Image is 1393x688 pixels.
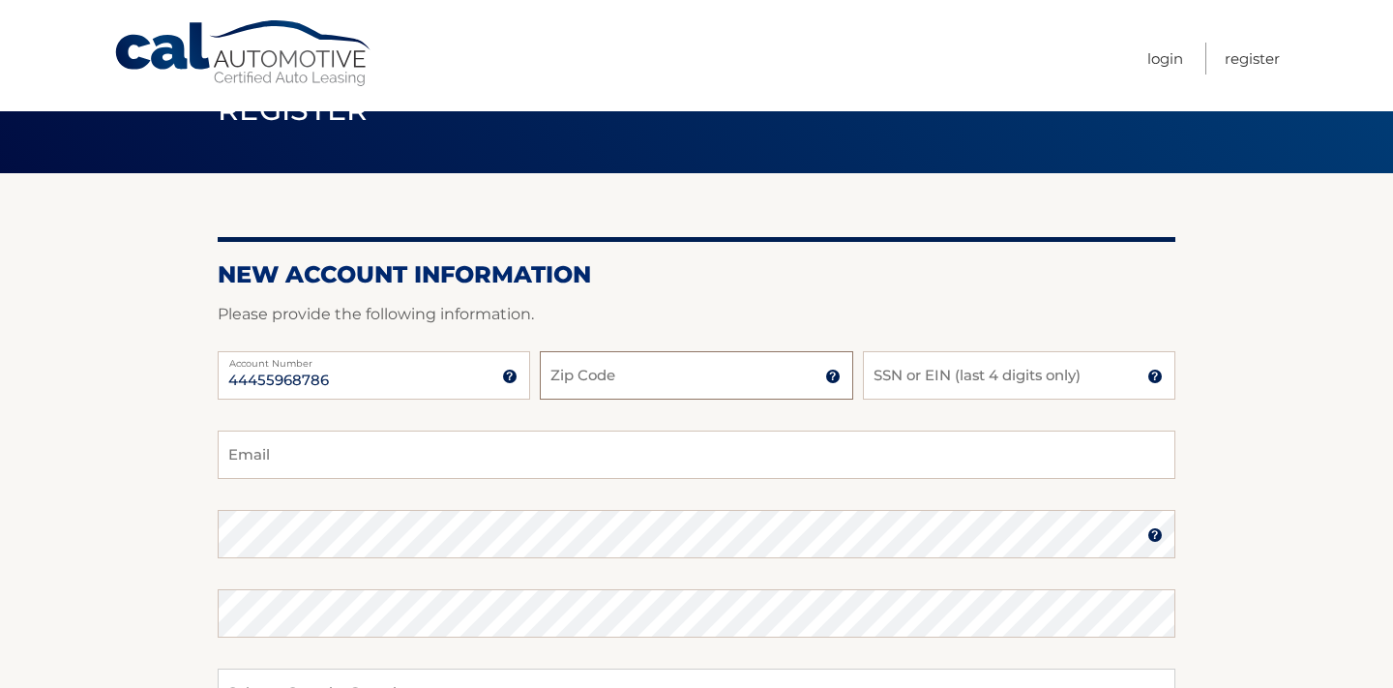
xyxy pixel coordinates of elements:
p: Please provide the following information. [218,301,1175,328]
img: tooltip.svg [502,369,518,384]
a: Login [1147,43,1183,75]
input: Email [218,431,1175,479]
img: tooltip.svg [1147,369,1163,384]
a: Cal Automotive [113,19,374,88]
img: tooltip.svg [825,369,841,384]
input: SSN or EIN (last 4 digits only) [863,351,1175,400]
img: tooltip.svg [1147,527,1163,543]
input: Zip Code [540,351,852,400]
a: Register [1225,43,1280,75]
label: Account Number [218,351,530,367]
input: Account Number [218,351,530,400]
h2: New Account Information [218,260,1175,289]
